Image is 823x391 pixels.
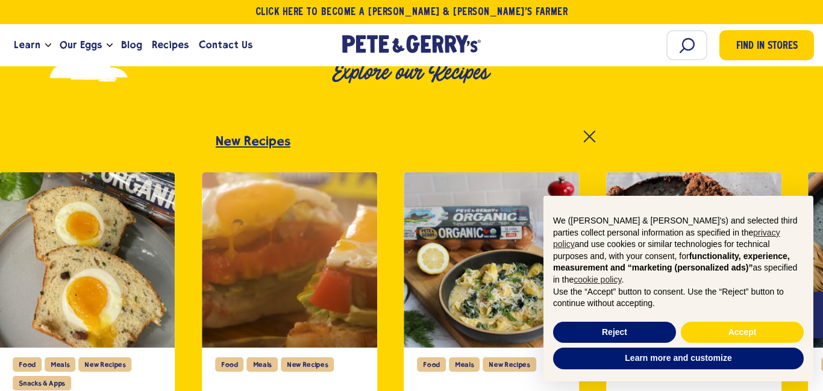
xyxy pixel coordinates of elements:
button: Reject [553,322,676,343]
span: Contact Us [199,37,252,52]
a: Contact Us [194,29,257,61]
h3: New Recipes [216,134,290,148]
button: Open the dropdown menu for Our Eggs [107,43,113,48]
input: Search [666,30,707,60]
a: Recipes [147,29,193,61]
div: Snacks & Apps [13,376,71,390]
span: Blog [121,37,142,52]
span: Recipes [152,37,189,52]
a: New Recipes [216,134,607,160]
span: Find in Stores [736,39,798,55]
a: cookie policy [574,275,621,284]
a: Learn [9,29,45,61]
span: Our Eggs [60,37,102,52]
div: Food [417,357,446,372]
div: Meals [449,357,480,372]
div: Food [215,357,244,372]
div: New Recipes [483,357,536,372]
p: We ([PERSON_NAME] & [PERSON_NAME]'s) and selected third parties collect personal information as s... [553,215,804,286]
a: Blog [116,29,147,61]
div: New Recipes [281,357,334,372]
button: Learn more and customize [553,348,804,369]
p: Use the “Accept” button to consent. Use the “Reject” button to continue without accepting. [553,286,804,310]
a: Find in Stores [719,30,814,60]
button: Accept [681,322,804,343]
a: Our Eggs [55,29,107,61]
h2: Explore our Recipes [69,60,754,86]
button: Open the dropdown menu for Learn [45,43,51,48]
div: New Recipes [78,357,131,372]
div: Meals [247,357,278,372]
div: Meals [45,357,75,372]
div: Food [13,357,42,372]
span: Learn [14,37,40,52]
